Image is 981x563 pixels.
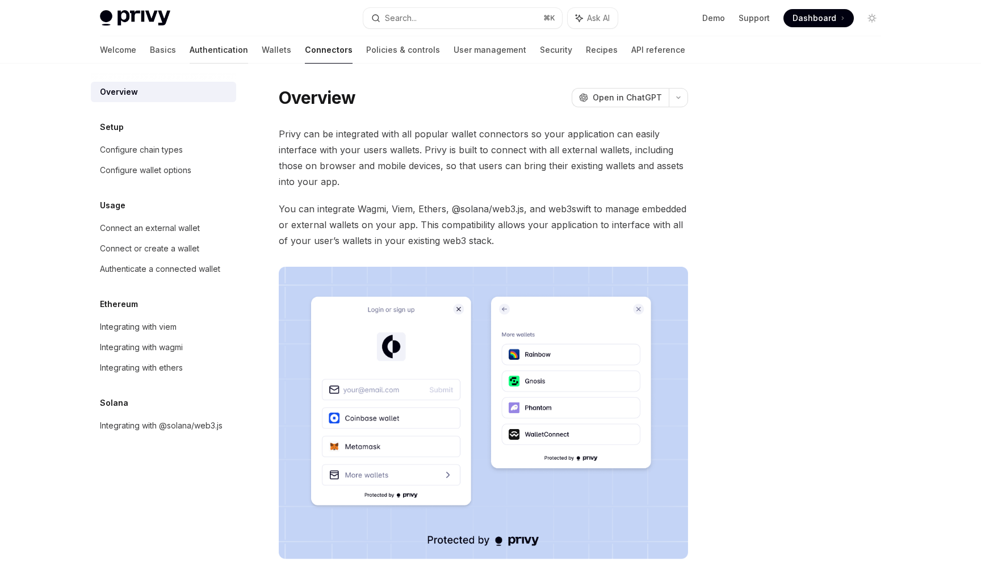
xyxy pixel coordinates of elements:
a: Integrating with viem [91,317,236,337]
a: Basics [150,36,176,64]
div: Configure chain types [100,143,183,157]
a: Configure wallet options [91,160,236,180]
div: Integrating with ethers [100,361,183,375]
button: Toggle dark mode [863,9,881,27]
span: Privy can be integrated with all popular wallet connectors so your application can easily interfa... [279,126,688,190]
button: Ask AI [568,8,618,28]
button: Open in ChatGPT [572,88,669,107]
a: Security [540,36,572,64]
h5: Solana [100,396,128,410]
a: Dashboard [783,9,854,27]
div: Integrating with viem [100,320,177,334]
img: Connectors3 [279,267,688,559]
h5: Setup [100,120,124,134]
h5: Ethereum [100,297,138,311]
span: ⌘ K [543,14,555,23]
a: Policies & controls [366,36,440,64]
a: Overview [91,82,236,102]
a: Welcome [100,36,136,64]
div: Overview [100,85,138,99]
div: Authenticate a connected wallet [100,262,220,276]
span: You can integrate Wagmi, Viem, Ethers, @solana/web3.js, and web3swift to manage embedded or exter... [279,201,688,249]
h1: Overview [279,87,355,108]
a: API reference [631,36,685,64]
span: Ask AI [587,12,610,24]
a: Authentication [190,36,248,64]
a: Configure chain types [91,140,236,160]
div: Integrating with @solana/web3.js [100,419,223,432]
a: Connectors [305,36,353,64]
span: Open in ChatGPT [593,92,662,103]
div: Connect or create a wallet [100,242,199,255]
a: Authenticate a connected wallet [91,259,236,279]
div: Search... [385,11,417,25]
span: Dashboard [793,12,836,24]
div: Configure wallet options [100,163,191,177]
a: User management [454,36,526,64]
h5: Usage [100,199,125,212]
a: Integrating with @solana/web3.js [91,415,236,436]
a: Demo [702,12,725,24]
a: Wallets [262,36,291,64]
a: Integrating with ethers [91,358,236,378]
button: Search...⌘K [363,8,562,28]
a: Support [739,12,770,24]
a: Recipes [586,36,618,64]
div: Integrating with wagmi [100,341,183,354]
a: Integrating with wagmi [91,337,236,358]
img: light logo [100,10,170,26]
a: Connect or create a wallet [91,238,236,259]
a: Connect an external wallet [91,218,236,238]
div: Connect an external wallet [100,221,200,235]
